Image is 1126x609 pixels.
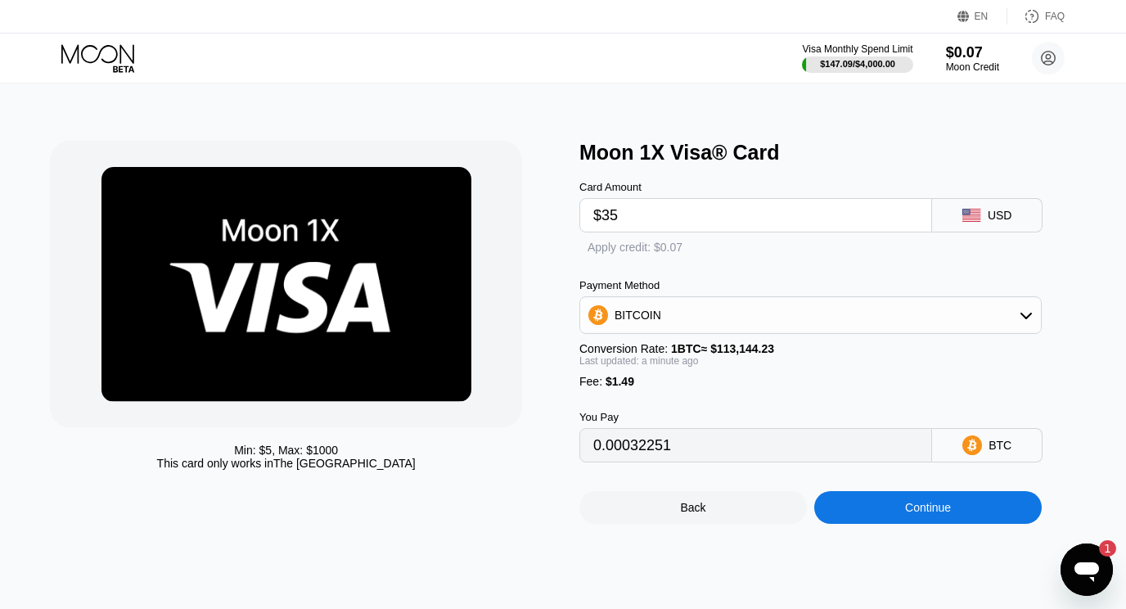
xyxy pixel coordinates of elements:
[579,181,932,193] div: Card Amount
[579,342,1042,355] div: Conversion Rate:
[820,59,895,69] div: $147.09 / $4,000.00
[802,43,912,55] div: Visa Monthly Spend Limit
[588,241,682,254] div: Apply credit: $0.07
[593,199,918,232] input: $0.00
[671,342,774,355] span: 1 BTC ≈ $113,144.23
[157,457,416,470] div: This card only works in The [GEOGRAPHIC_DATA]
[946,44,999,73] div: $0.07Moon Credit
[905,501,951,514] div: Continue
[989,439,1011,452] div: BTC
[580,299,1041,332] div: BITCOIN
[975,11,989,22] div: EN
[579,355,1042,367] div: Last updated: a minute ago
[606,375,634,388] span: $1.49
[946,61,999,73] div: Moon Credit
[680,501,705,514] div: Back
[579,279,1042,291] div: Payment Method
[579,491,807,524] div: Back
[579,375,1042,388] div: Fee :
[988,209,1012,222] div: USD
[1061,544,1113,596] iframe: Button to launch messaging window, 1 unread message
[615,309,661,322] div: BITCOIN
[234,444,338,457] div: Min: $ 5 , Max: $ 1000
[579,411,932,423] div: You Pay
[946,44,999,61] div: $0.07
[1083,540,1116,557] iframe: Number of unread messages
[1007,8,1065,25] div: FAQ
[579,141,1092,165] div: Moon 1X Visa® Card
[957,8,1007,25] div: EN
[1045,11,1065,22] div: FAQ
[814,491,1042,524] div: Continue
[802,43,912,73] div: Visa Monthly Spend Limit$147.09/$4,000.00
